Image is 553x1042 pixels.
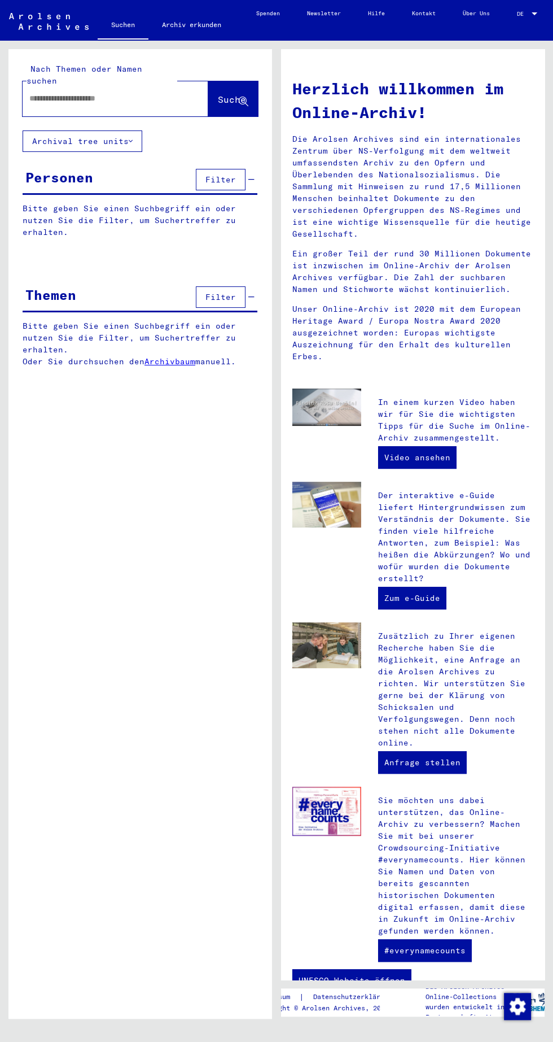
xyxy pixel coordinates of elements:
[9,13,89,30] img: Arolsen_neg.svg
[378,490,533,585] p: Der interaktive e-Guide liefert Hintergrundwissen zum Verständnis der Dokumente. Sie finden viele...
[292,133,533,240] p: Die Arolsen Archives sind ein internationales Zentrum über NS-Verfolgung mit dem weltweit umfasse...
[378,446,457,469] a: Video ansehen
[98,11,148,41] a: Suchen
[292,787,361,836] img: enc.jpg
[292,389,361,426] img: video.jpg
[23,203,257,238] p: Bitte geben Sie einen Suchbegriff ein oder nutzen Sie die Filter, um Suchertreffer zu erhalten.
[254,991,406,1003] div: |
[23,320,258,368] p: Bitte geben Sie einen Suchbegriff ein oder nutzen Sie die Filter, um Suchertreffer zu erhalten. O...
[378,939,472,962] a: #everynamecounts
[25,285,76,305] div: Themen
[205,175,236,185] span: Filter
[378,396,533,444] p: In einem kurzen Video haben wir für Sie die wichtigsten Tipps für die Suche im Online-Archiv zusa...
[196,169,245,190] button: Filter
[292,482,361,528] img: eguide.jpg
[425,1002,512,1022] p: wurden entwickelt in Partnerschaft mit
[378,751,467,774] a: Anfrage stellen
[504,993,531,1020] img: Zustimmung ändern
[378,630,533,749] p: Zusätzlich zu Ihrer eigenen Recherche haben Sie die Möglichkeit, eine Anfrage an die Arolsen Arch...
[378,795,533,937] p: Sie möchten uns dabei unterstützen, das Online-Archiv zu verbessern? Machen Sie mit bei unserer C...
[27,64,142,86] mat-label: Nach Themen oder Namen suchen
[292,622,361,669] img: inquiries.jpg
[517,11,529,17] span: DE
[205,292,236,302] span: Filter
[208,81,258,116] button: Suche
[196,286,245,308] button: Filter
[25,167,93,188] div: Personen
[292,248,533,295] p: Ein großer Teil der rund 30 Millionen Dokumente ist inzwischen im Online-Archiv der Arolsen Archi...
[292,969,411,992] a: UNESCO-Website öffnen
[148,11,235,38] a: Archiv erkunden
[254,1003,406,1013] p: Copyright © Arolsen Archives, 2021
[304,991,406,1003] a: Datenschutzerklärung
[23,130,142,152] button: Archival tree units
[292,303,533,363] p: Unser Online-Archiv ist 2020 mit dem European Heritage Award / Europa Nostra Award 2020 ausgezeic...
[218,94,246,105] span: Suche
[378,587,446,609] a: Zum e-Guide
[292,77,533,124] h1: Herzlich willkommen im Online-Archiv!
[425,982,512,1002] p: Die Arolsen Archives Online-Collections
[144,356,195,367] a: Archivbaum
